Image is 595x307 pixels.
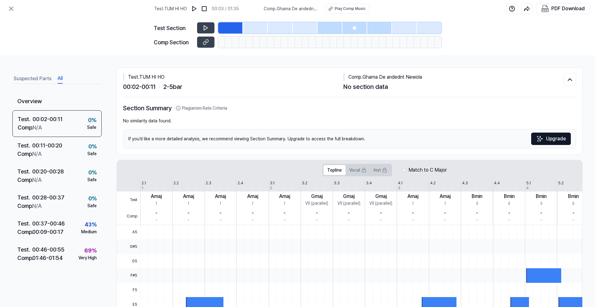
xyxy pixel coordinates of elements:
div: - [380,217,382,223]
div: - [540,217,542,223]
div: - [187,209,190,217]
div: 00:28 - 00:37 [32,193,64,202]
div: - [444,209,446,217]
img: share [524,6,530,12]
div: Safe [87,124,96,131]
div: - [252,217,253,223]
div: Gmaj [311,193,323,200]
div: 2.3 [206,180,211,186]
div: 43 % [85,220,97,229]
div: Bmin [504,193,515,200]
div: - [348,209,350,217]
span: G5 [117,254,140,268]
div: 3.1 [270,180,275,186]
span: 00:02 - 00:11 [123,82,156,91]
div: 00:20 - 00:28 [32,167,64,176]
div: Bmin [536,193,547,200]
div: I [412,200,413,207]
div: 00:02 - 00:11 [33,115,63,123]
div: Amaj [408,193,418,200]
div: ii [540,200,542,207]
div: Test . [17,219,32,228]
div: - [380,209,382,217]
div: Comp . [17,176,32,184]
div: Safe [87,177,97,183]
label: Match to C Major [408,166,447,174]
button: PDF Download [540,3,586,14]
span: Test . TUM HI HO [154,6,187,12]
div: Safe [87,151,97,157]
div: 2 [270,185,272,191]
div: - [155,209,157,217]
div: 01:46 - 01:54 [32,254,63,262]
div: 0 % [88,194,97,203]
div: Test Section [154,24,193,32]
button: Inst [370,165,391,175]
div: VII (parallel) [305,200,328,207]
div: 4.3 [462,180,468,186]
div: - [252,209,254,217]
button: Vocal [346,165,370,175]
div: I [220,200,221,207]
div: I [188,200,189,207]
div: Amaj [247,193,258,200]
span: F#5 [117,268,140,283]
div: VII (parallel) [337,200,360,207]
div: N/A [32,202,42,210]
div: - [316,217,318,223]
div: Comp . [17,202,32,210]
div: If you’d like a more detailed analysis, we recommend viewing Section Summary. Upgrade to access t... [123,129,576,148]
div: Comp . Ghama De andednt Newola [343,73,564,81]
div: Amaj [440,193,451,200]
div: 3.4 [366,180,372,186]
div: - [540,209,542,217]
div: I [284,200,285,207]
div: - [508,209,510,217]
div: Test . [17,245,32,254]
div: - [572,209,575,217]
div: - [476,217,478,223]
div: 69 % [84,246,97,255]
div: - [508,217,510,223]
div: - [348,217,350,223]
div: Comp . [17,254,32,262]
div: 00:37 - 00:46 [32,219,65,228]
div: ii [572,200,574,207]
div: - [220,217,222,223]
img: stop [201,6,207,12]
div: ii [476,200,478,207]
div: 1 [142,185,143,191]
div: 5.2 [558,180,564,186]
div: No section data [343,82,564,91]
button: Plagiarism Rate Criteria [176,105,227,112]
div: Medium [81,229,97,235]
a: SparklesUpgrade [531,133,571,145]
div: 00:11 - 00:20 [32,141,62,150]
div: 4.1 [398,180,403,186]
div: 00:09 - 00:17 [32,228,64,236]
div: Play Comp Music [335,6,366,11]
span: Comp [117,208,140,225]
div: Comp . [17,228,32,236]
div: N/A [32,176,42,184]
div: - [284,209,286,217]
div: - [156,217,157,223]
button: Suspected Parts [14,74,51,84]
div: 4.2 [430,180,436,186]
div: - [444,217,446,223]
div: Amaj [183,193,194,200]
div: 3.3 [334,180,340,186]
div: N/A [33,123,42,132]
div: I [252,200,253,207]
div: 2.1 [142,180,146,186]
img: Sparkles [536,135,544,143]
div: PDF Download [551,5,585,13]
div: 3.2 [302,180,307,186]
div: Comp . [18,123,33,132]
span: G#5 [117,239,140,254]
div: 2.4 [238,180,243,186]
span: F5 [117,283,140,297]
img: play [191,6,197,12]
div: - [412,217,414,223]
div: - [476,209,478,217]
